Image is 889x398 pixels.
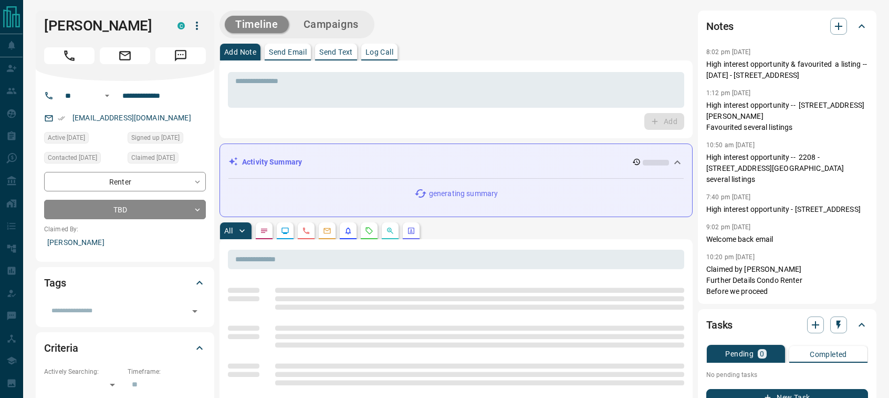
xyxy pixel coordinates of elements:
[48,152,97,163] span: Contacted [DATE]
[365,227,373,235] svg: Requests
[407,227,415,235] svg: Agent Actions
[323,227,331,235] svg: Emails
[44,132,122,147] div: Mon Sep 15 2025
[72,114,191,122] a: [EMAIL_ADDRESS][DOMAIN_NAME]
[44,234,206,251] p: [PERSON_NAME]
[128,152,206,167] div: Tue Aug 30 2022
[293,16,369,33] button: Campaigns
[281,227,289,235] svg: Lead Browsing Activity
[706,89,751,97] p: 1:12 pm [DATE]
[386,227,394,235] svg: Opportunities
[706,193,751,201] p: 7:40 pm [DATE]
[44,335,206,361] div: Criteria
[706,18,734,35] h2: Notes
[224,227,233,234] p: All
[706,59,868,81] p: High interest opportunity & favourited a listing -- [DATE] - [STREET_ADDRESS]
[810,351,847,358] p: Completed
[187,304,202,319] button: Open
[706,14,868,39] div: Notes
[228,152,684,172] div: Activity Summary
[100,47,150,64] span: Email
[760,350,764,358] p: 0
[58,115,65,122] svg: Email Verified
[224,48,256,56] p: Add Note
[44,274,66,291] h2: Tags
[48,132,85,143] span: Active [DATE]
[319,48,353,56] p: Send Text
[706,48,751,56] p: 8:02 pm [DATE]
[242,157,302,168] p: Activity Summary
[225,16,289,33] button: Timeline
[725,350,754,358] p: Pending
[706,312,868,338] div: Tasks
[44,340,78,356] h2: Criteria
[128,367,206,376] p: Timeframe:
[44,152,122,167] div: Mon Sep 15 2025
[128,132,206,147] div: Wed Jun 22 2022
[429,188,498,199] p: generating summary
[44,17,162,34] h1: [PERSON_NAME]
[131,152,175,163] span: Claimed [DATE]
[44,367,122,376] p: Actively Searching:
[44,224,206,234] p: Claimed By:
[260,227,268,235] svg: Notes
[365,48,393,56] p: Log Call
[706,367,868,383] p: No pending tasks
[44,172,206,191] div: Renter
[706,152,868,185] p: High interest opportunity -- 2208 - [STREET_ADDRESS][GEOGRAPHIC_DATA] several listings
[706,264,868,297] p: Claimed by [PERSON_NAME] Further Details Condo Renter Before we proceed
[706,317,733,333] h2: Tasks
[155,47,206,64] span: Message
[706,204,868,215] p: High interest opportunity - [STREET_ADDRESS]
[302,227,310,235] svg: Calls
[177,22,185,29] div: condos.ca
[44,200,206,219] div: TBD
[706,141,755,149] p: 10:50 am [DATE]
[44,270,206,295] div: Tags
[706,100,868,133] p: High interest opportunity -- [STREET_ADDRESS][PERSON_NAME] Favourited several listings
[706,223,751,231] p: 9:02 pm [DATE]
[344,227,352,235] svg: Listing Alerts
[706,234,868,245] p: Welcome back email
[131,132,180,143] span: Signed up [DATE]
[269,48,307,56] p: Send Email
[101,89,113,102] button: Open
[44,47,95,64] span: Call
[706,253,755,261] p: 10:20 pm [DATE]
